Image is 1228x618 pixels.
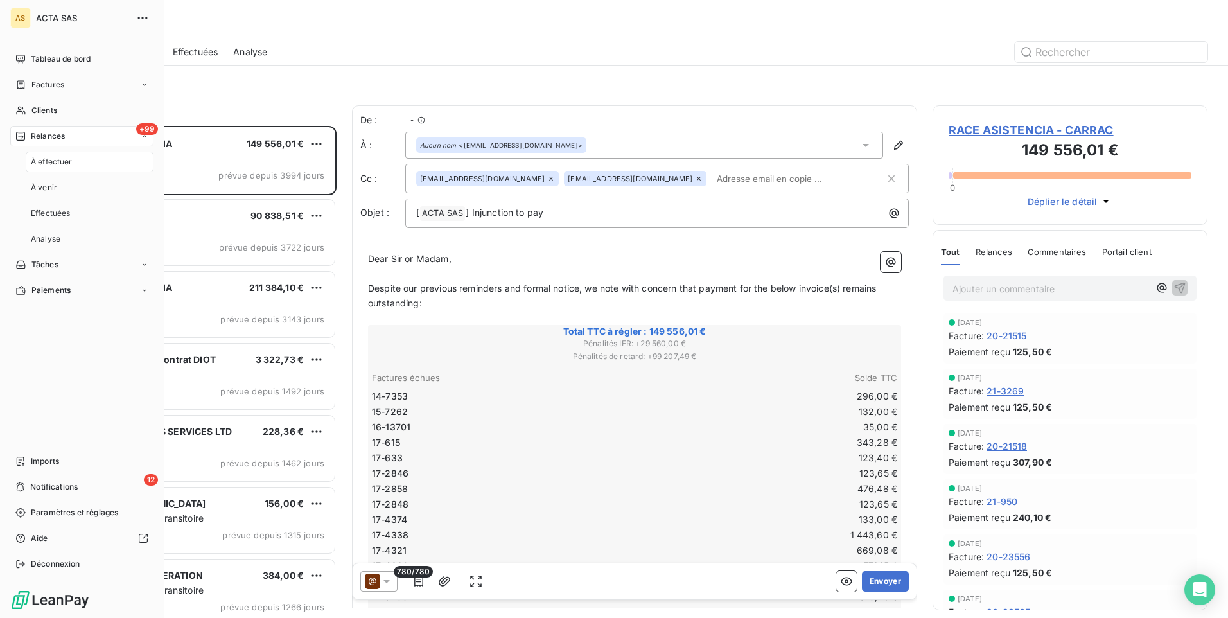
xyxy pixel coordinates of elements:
[635,405,898,419] td: 132,00 €
[949,439,984,453] span: Facture :
[250,210,304,221] span: 90 838,51 €
[958,374,982,382] span: [DATE]
[420,141,456,150] em: Aucun nom
[263,570,304,581] span: 384,00 €
[62,126,337,618] div: grid
[220,458,324,468] span: prévue depuis 1462 jours
[31,533,48,544] span: Aide
[144,474,158,486] span: 12
[265,498,304,509] span: 156,00 €
[420,141,583,150] div: <[EMAIL_ADDRESS][DOMAIN_NAME]>
[987,329,1026,342] span: 20-21515
[360,114,405,127] span: De :
[862,571,909,592] button: Envoyer
[466,207,543,218] span: ] Injunction to pay
[360,207,389,218] span: Objet :
[635,528,898,542] td: 1 443,60 €
[949,384,984,398] span: Facture :
[360,172,405,185] label: Cc :
[31,156,73,168] span: À effectuer
[36,13,128,23] span: ACTA SAS
[635,559,898,573] td: 571,15 €
[256,354,304,365] span: 3 322,73 €
[635,371,898,385] th: Solde TTC
[949,400,1010,414] span: Paiement reçu
[371,371,634,385] th: Factures échues
[31,285,71,296] span: Paiements
[372,544,407,557] span: 17-4321
[635,451,898,465] td: 123,40 €
[958,429,982,437] span: [DATE]
[635,543,898,558] td: 669,08 €
[635,420,898,434] td: 35,00 €
[372,482,408,495] span: 17-2858
[31,105,57,116] span: Clients
[976,247,1012,257] span: Relances
[173,46,218,58] span: Effectuées
[31,507,118,518] span: Paramètres et réglages
[372,390,408,403] span: 14-7353
[220,602,324,612] span: prévue depuis 1266 jours
[370,325,899,338] span: Total TTC à régler : 149 556,01 €
[420,175,545,182] span: [EMAIL_ADDRESS][DOMAIN_NAME]
[1013,566,1052,579] span: 125,50 €
[958,484,982,492] span: [DATE]
[949,345,1010,358] span: Paiement reçu
[949,139,1191,164] h3: 149 556,01 €
[635,497,898,511] td: 123,65 €
[635,389,898,403] td: 296,00 €
[10,590,90,610] img: Logo LeanPay
[31,79,64,91] span: Factures
[247,138,304,149] span: 149 556,01 €
[949,121,1191,139] span: RACE ASISTENCIA - CARRAC
[635,513,898,527] td: 133,00 €
[420,206,465,221] span: ACTA SAS
[220,314,324,324] span: prévue depuis 3143 jours
[958,540,982,547] span: [DATE]
[372,529,408,542] span: 17-4338
[368,253,452,264] span: Dear Sir or Madam,
[950,182,955,193] span: 0
[370,351,899,362] span: Pénalités de retard : + 99 207,49 €
[958,595,982,603] span: [DATE]
[372,405,408,418] span: 15-7262
[949,329,984,342] span: Facture :
[372,513,407,526] span: 17-4374
[941,247,960,257] span: Tout
[1028,195,1098,208] span: Déplier le détail
[31,182,57,193] span: À venir
[949,455,1010,469] span: Paiement reçu
[360,139,405,152] label: À :
[987,384,1024,398] span: 21-3269
[10,8,31,28] div: AS
[218,170,324,181] span: prévue depuis 3994 jours
[136,123,158,135] span: +99
[958,319,982,326] span: [DATE]
[219,242,324,252] span: prévue depuis 3722 jours
[372,560,408,572] span: 17-4330
[949,566,1010,579] span: Paiement reçu
[31,130,65,142] span: Relances
[222,530,324,540] span: prévue depuis 1315 jours
[31,207,71,219] span: Effectuées
[987,439,1027,453] span: 20-21518
[31,259,58,270] span: Tâches
[263,426,304,437] span: 228,36 €
[987,495,1017,508] span: 21-950
[220,386,324,396] span: prévue depuis 1492 jours
[949,511,1010,524] span: Paiement reçu
[233,46,267,58] span: Analyse
[1013,400,1052,414] span: 125,50 €
[1028,247,1087,257] span: Commentaires
[31,233,60,245] span: Analyse
[1013,455,1052,469] span: 307,90 €
[30,481,78,493] span: Notifications
[1015,42,1207,62] input: Rechercher
[31,558,80,570] span: Déconnexion
[249,282,304,293] span: 211 384,10 €
[372,467,408,480] span: 17-2846
[410,116,414,124] span: -
[1024,194,1117,209] button: Déplier le détail
[712,169,860,188] input: Adresse email en copie ...
[394,566,433,578] span: 780/780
